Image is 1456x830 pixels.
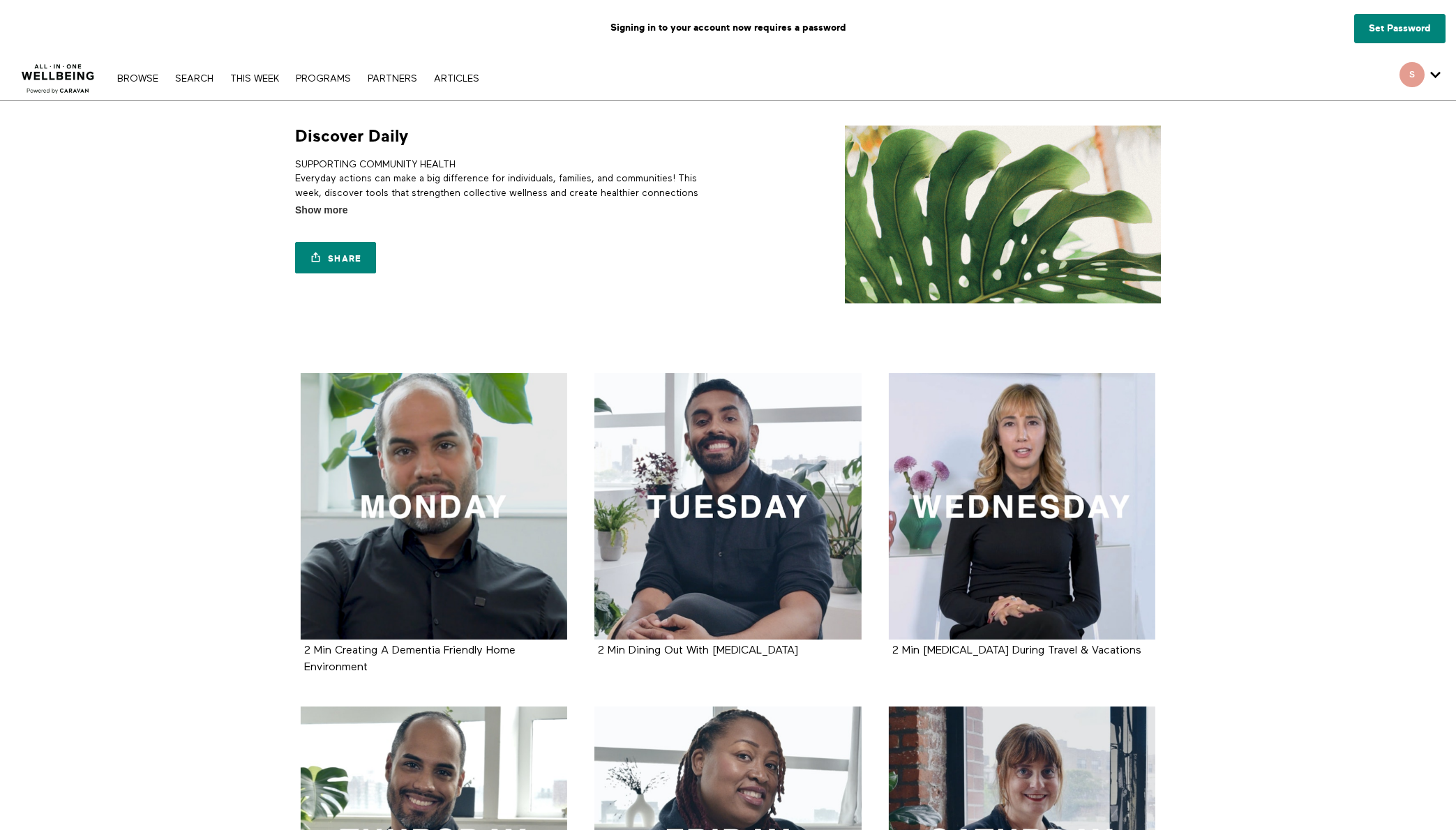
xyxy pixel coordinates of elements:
[223,74,286,84] a: THIS WEEK
[16,54,100,96] img: CARAVAN
[295,203,347,218] span: Show more
[892,645,1141,656] strong: 2 Min Type 2 Diabetes During Travel & Vacations
[301,373,568,640] a: 2 Min Creating A Dementia Friendly Home Environment
[361,74,424,84] a: PARTNERS
[1354,14,1446,43] a: Set Password
[295,158,723,214] p: SUPPORTING COMMUNITY HEALTH Everyday actions can make a big difference for individuals, families,...
[427,74,486,84] a: ARTICLES
[598,645,798,656] a: 2 Min Dining Out With [MEDICAL_DATA]
[845,126,1161,303] img: Discover Daily
[889,373,1156,640] a: 2 Min Type 2 Diabetes During Travel & Vacations
[110,71,486,85] nav: Primary
[304,645,516,672] a: 2 Min Creating A Dementia Friendly Home Environment
[594,373,862,640] a: 2 Min Dining Out With Food Allergies
[598,645,798,656] strong: 2 Min Dining Out With Food Allergies
[168,74,220,84] a: Search
[295,126,408,147] h1: Discover Daily
[10,10,1446,45] p: Signing in to your account now requires a password
[1389,56,1451,100] div: Secondary
[289,74,358,84] a: PROGRAMS
[892,645,1141,656] a: 2 Min [MEDICAL_DATA] During Travel & Vacations
[110,74,165,84] a: Browse
[295,242,376,273] a: Share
